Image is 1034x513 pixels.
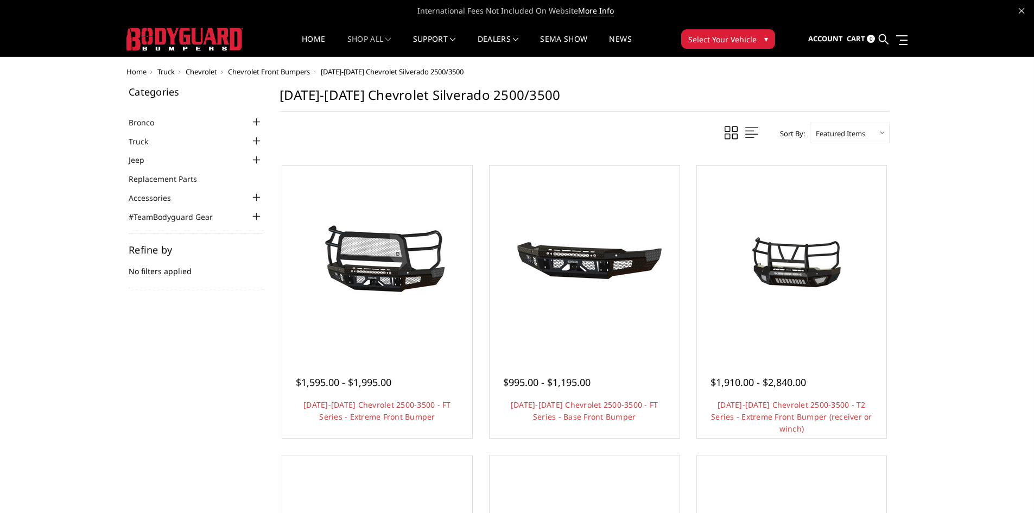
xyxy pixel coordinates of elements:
[129,87,263,97] h5: Categories
[413,35,456,56] a: Support
[711,376,806,389] span: $1,910.00 - $2,840.00
[157,67,175,77] a: Truck
[129,211,226,223] a: #TeamBodyguard Gear
[129,154,158,166] a: Jeep
[296,376,391,389] span: $1,595.00 - $1,995.00
[280,87,890,112] h1: [DATE]-[DATE] Chevrolet Silverado 2500/3500
[847,34,865,43] span: Cart
[129,173,211,185] a: Replacement Parts
[129,192,185,204] a: Accessories
[681,29,775,49] button: Select Your Vehicle
[808,24,843,54] a: Account
[764,33,768,45] span: ▾
[321,67,464,77] span: [DATE]-[DATE] Chevrolet Silverado 2500/3500
[847,24,875,54] a: Cart 0
[303,400,451,422] a: [DATE]-[DATE] Chevrolet 2500-3500 - FT Series - Extreme Front Bumper
[609,35,631,56] a: News
[711,400,872,434] a: [DATE]-[DATE] Chevrolet 2500-3500 - T2 Series - Extreme Front Bumper (receiver or winch)
[700,168,884,353] a: 2024-2025 Chevrolet 2500-3500 - T2 Series - Extreme Front Bumper (receiver or winch) 2024-2025 Ch...
[867,35,875,43] span: 0
[774,125,805,142] label: Sort By:
[492,168,677,353] a: 2024-2025 Chevrolet 2500-3500 - FT Series - Base Front Bumper 2024-2025 Chevrolet 2500-3500 - FT ...
[285,168,470,353] a: 2024-2025 Chevrolet 2500-3500 - FT Series - Extreme Front Bumper 2024-2025 Chevrolet 2500-3500 - ...
[126,28,243,50] img: BODYGUARD BUMPERS
[302,35,325,56] a: Home
[129,245,263,288] div: No filters applied
[688,34,757,45] span: Select Your Vehicle
[129,117,168,128] a: Bronco
[228,67,310,77] a: Chevrolet Front Bumpers
[808,34,843,43] span: Account
[478,35,519,56] a: Dealers
[129,136,162,147] a: Truck
[540,35,587,56] a: SEMA Show
[578,5,614,16] a: More Info
[503,376,591,389] span: $995.00 - $1,195.00
[126,67,147,77] a: Home
[186,67,217,77] a: Chevrolet
[511,400,658,422] a: [DATE]-[DATE] Chevrolet 2500-3500 - FT Series - Base Front Bumper
[347,35,391,56] a: shop all
[129,245,263,255] h5: Refine by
